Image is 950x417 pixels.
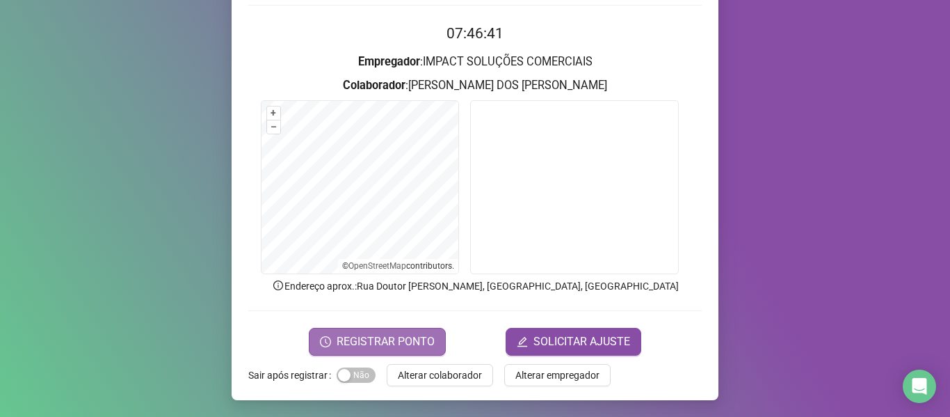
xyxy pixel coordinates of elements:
h3: : [PERSON_NAME] DOS [PERSON_NAME] [248,77,702,95]
button: editSOLICITAR AJUSTE [506,328,641,356]
button: Alterar empregador [504,364,611,386]
span: REGISTRAR PONTO [337,333,435,350]
span: Alterar empregador [515,368,599,383]
div: Open Intercom Messenger [903,370,936,403]
button: REGISTRAR PONTO [309,328,446,356]
label: Sair após registrar [248,364,337,386]
li: © contributors. [342,261,454,271]
span: info-circle [272,279,284,292]
span: Alterar colaborador [398,368,482,383]
h3: : IMPACT SOLUÇÕES COMERCIAIS [248,53,702,71]
span: SOLICITAR AJUSTE [533,333,630,350]
span: edit [517,336,528,347]
button: + [267,107,280,120]
button: – [267,120,280,134]
time: 07:46:41 [446,25,504,42]
strong: Empregador [358,55,420,68]
a: OpenStreetMap [348,261,406,271]
span: clock-circle [320,336,331,347]
strong: Colaborador [343,79,405,92]
p: Endereço aprox. : Rua Doutor [PERSON_NAME], [GEOGRAPHIC_DATA], [GEOGRAPHIC_DATA] [248,278,702,294]
button: Alterar colaborador [387,364,493,386]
